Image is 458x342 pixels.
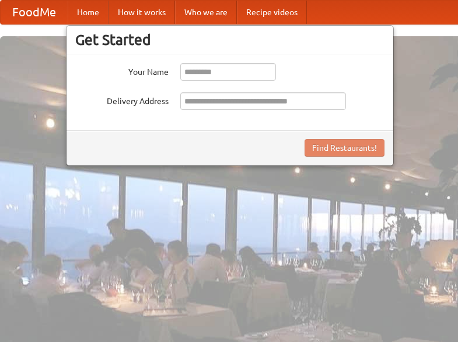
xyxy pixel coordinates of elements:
[1,1,68,24] a: FoodMe
[305,139,384,157] button: Find Restaurants!
[68,1,109,24] a: Home
[75,63,169,78] label: Your Name
[75,31,384,49] h3: Get Started
[75,92,169,107] label: Delivery Address
[109,1,175,24] a: How it works
[237,1,307,24] a: Recipe videos
[175,1,237,24] a: Who we are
